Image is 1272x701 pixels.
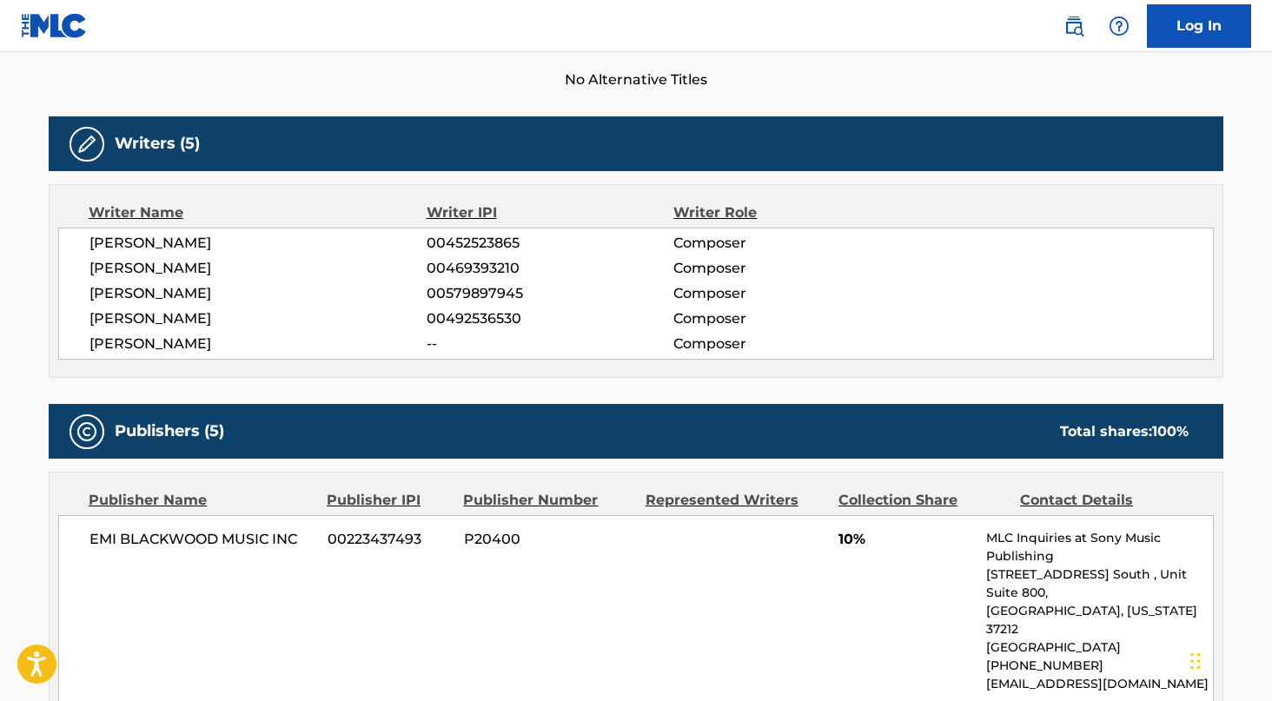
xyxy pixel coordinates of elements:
[1102,9,1136,43] div: Help
[76,134,97,155] img: Writers
[427,283,673,304] span: 00579897945
[1020,490,1189,511] div: Contact Details
[427,308,673,329] span: 00492536530
[673,308,898,329] span: Composer
[1109,16,1130,36] img: help
[1060,421,1189,442] div: Total shares:
[89,258,427,279] span: [PERSON_NAME]
[986,565,1213,602] p: [STREET_ADDRESS] South , Unit Suite 800,
[89,529,315,550] span: EMI BLACKWOOD MUSIC INC
[1190,635,1201,687] div: Drag
[89,490,314,511] div: Publisher Name
[427,202,674,223] div: Writer IPI
[89,202,427,223] div: Writer Name
[89,308,427,329] span: [PERSON_NAME]
[1063,16,1084,36] img: search
[327,490,450,511] div: Publisher IPI
[986,529,1213,565] p: MLC Inquiries at Sony Music Publishing
[986,675,1213,693] p: [EMAIL_ADDRESS][DOMAIN_NAME]
[464,529,633,550] span: P20400
[986,602,1213,638] p: [GEOGRAPHIC_DATA], [US_STATE] 37212
[646,490,825,511] div: Represented Writers
[21,13,88,38] img: MLC Logo
[115,134,200,154] h5: Writers (5)
[89,233,427,254] span: [PERSON_NAME]
[427,233,673,254] span: 00452523865
[89,334,427,354] span: [PERSON_NAME]
[463,490,632,511] div: Publisher Number
[427,258,673,279] span: 00469393210
[328,529,451,550] span: 00223437493
[1152,423,1189,440] span: 100 %
[89,283,427,304] span: [PERSON_NAME]
[673,202,898,223] div: Writer Role
[1185,618,1272,701] iframe: Chat Widget
[673,258,898,279] span: Composer
[115,421,224,441] h5: Publishers (5)
[986,657,1213,675] p: [PHONE_NUMBER]
[49,69,1223,90] span: No Alternative Titles
[986,638,1213,657] p: [GEOGRAPHIC_DATA]
[673,334,898,354] span: Composer
[427,334,673,354] span: --
[838,529,973,550] span: 10%
[838,490,1007,511] div: Collection Share
[76,421,97,442] img: Publishers
[1057,9,1091,43] a: Public Search
[1147,4,1251,48] a: Log In
[673,283,898,304] span: Composer
[673,233,898,254] span: Composer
